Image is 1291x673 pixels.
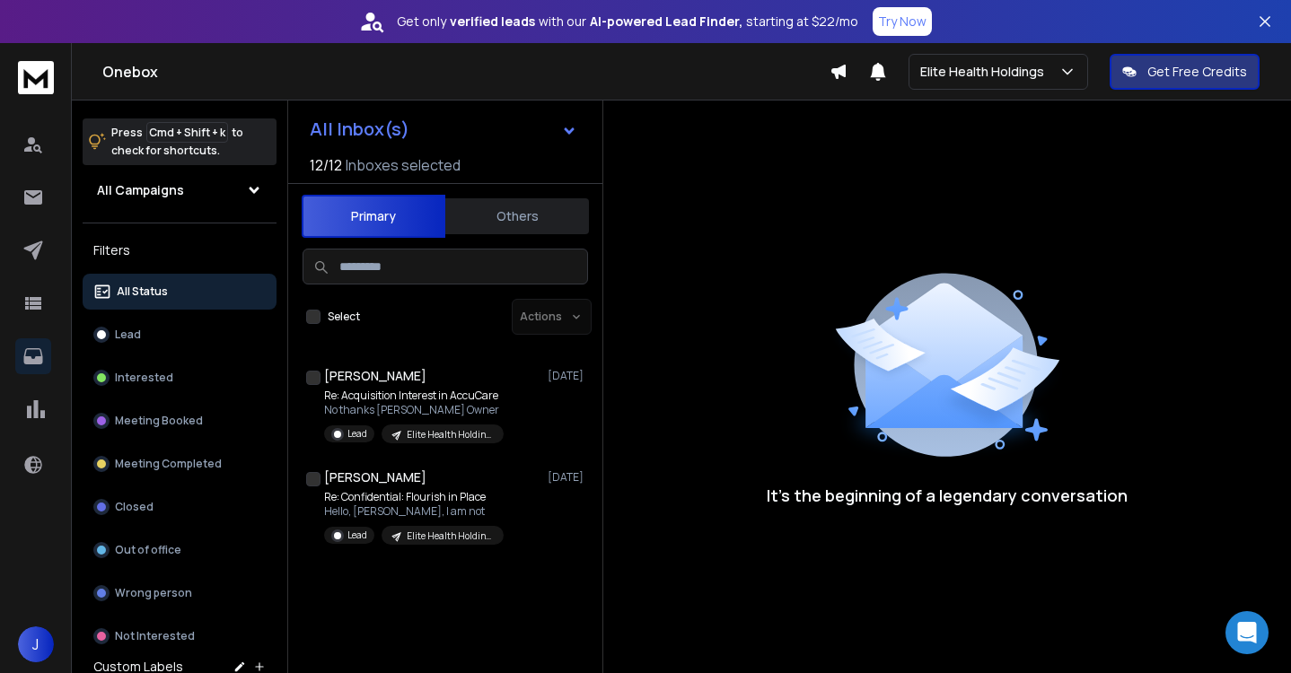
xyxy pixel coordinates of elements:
[83,238,277,263] h3: Filters
[767,483,1128,508] p: It’s the beginning of a legendary conversation
[920,63,1051,81] p: Elite Health Holdings
[407,428,493,441] p: Elite Health Holdings - Home Care
[324,403,504,417] p: No thanks [PERSON_NAME] Owner
[83,317,277,353] button: Lead
[83,172,277,208] button: All Campaigns
[115,457,222,471] p: Meeting Completed
[115,328,141,342] p: Lead
[328,310,360,324] label: Select
[548,470,588,485] p: [DATE]
[295,111,592,147] button: All Inbox(s)
[1225,611,1269,654] div: Open Intercom Messenger
[347,427,367,441] p: Lead
[445,197,589,236] button: Others
[111,124,243,160] p: Press to check for shortcuts.
[548,369,588,383] p: [DATE]
[324,504,504,519] p: Hello, [PERSON_NAME], I am not
[324,367,426,385] h1: [PERSON_NAME]
[83,446,277,482] button: Meeting Completed
[407,529,493,543] p: Elite Health Holdings - Home Care
[83,532,277,568] button: Out of office
[115,371,173,385] p: Interested
[115,500,154,514] p: Closed
[346,154,461,176] h3: Inboxes selected
[83,360,277,396] button: Interested
[115,629,195,643] p: Not Interested
[590,13,742,31] strong: AI-powered Lead Finder,
[18,626,54,662] button: J
[324,389,504,403] p: Re: Acquisition Interest in AccuCare
[302,195,445,238] button: Primary
[115,586,192,600] p: Wrong person
[18,61,54,94] img: logo
[115,543,181,557] p: Out of office
[878,13,927,31] p: Try Now
[324,490,504,504] p: Re: Confidential: Flourish in Place
[83,274,277,310] button: All Status
[102,61,830,83] h1: Onebox
[146,122,228,143] span: Cmd + Shift + k
[324,468,426,486] h1: [PERSON_NAME]
[115,414,203,428] p: Meeting Booked
[347,529,367,542] p: Lead
[83,489,277,525] button: Closed
[1110,54,1260,90] button: Get Free Credits
[397,13,858,31] p: Get only with our starting at $22/mo
[873,7,932,36] button: Try Now
[83,618,277,654] button: Not Interested
[117,284,168,299] p: All Status
[450,13,535,31] strong: verified leads
[83,403,277,439] button: Meeting Booked
[310,154,342,176] span: 12 / 12
[1147,63,1247,81] p: Get Free Credits
[97,181,184,199] h1: All Campaigns
[310,120,409,138] h1: All Inbox(s)
[83,575,277,611] button: Wrong person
